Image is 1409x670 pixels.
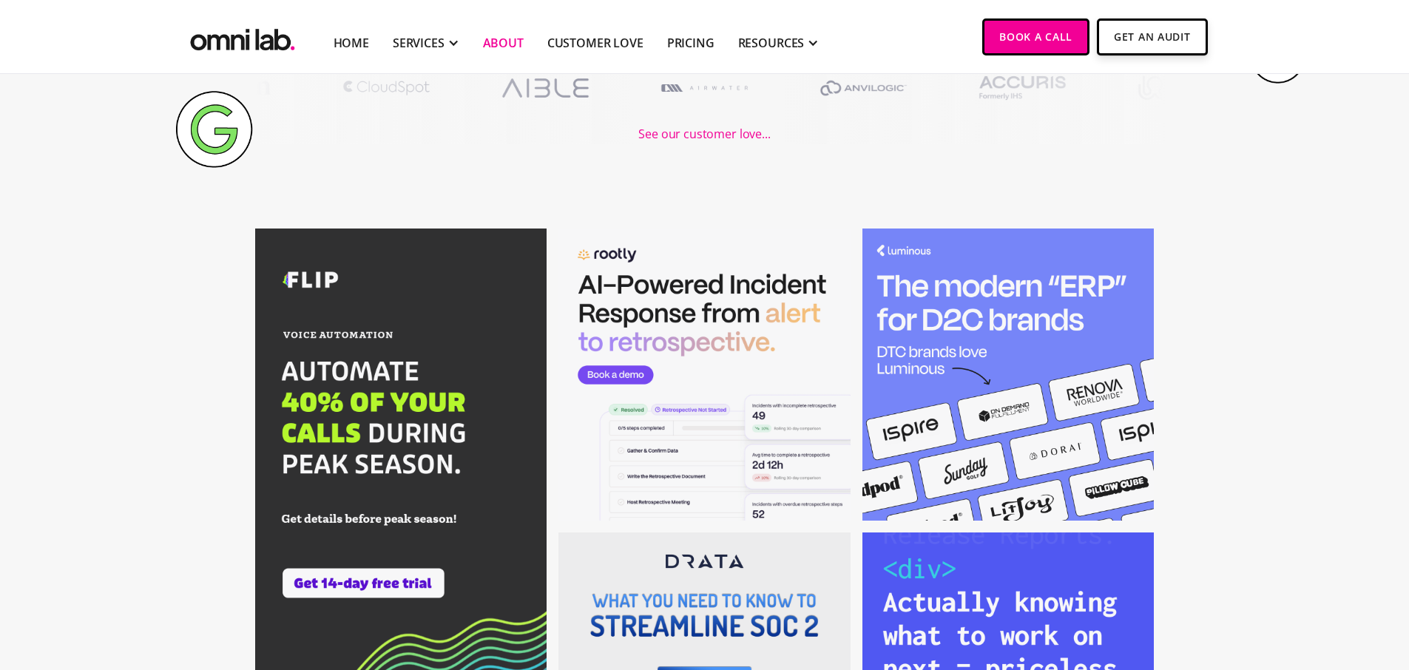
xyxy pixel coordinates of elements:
iframe: Chat Widget [1143,498,1409,670]
a: Home [334,34,369,52]
a: About [483,34,524,52]
img: A1RWATER [647,67,777,109]
a: Get An Audit [1097,18,1207,55]
a: open lightbox [558,229,851,521]
a: Pricing [667,34,714,52]
a: home [187,18,298,55]
div: See our customer love... [638,124,770,144]
div: SERVICES [393,34,445,52]
img: Omni Lab: B2B SaaS Demand Generation Agency [187,18,298,55]
a: See our customer love... [638,109,770,144]
a: open lightbox [862,229,1155,521]
a: Book a Call [982,18,1089,55]
div: RESOURCES [738,34,805,52]
a: Customer Love [547,34,643,52]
